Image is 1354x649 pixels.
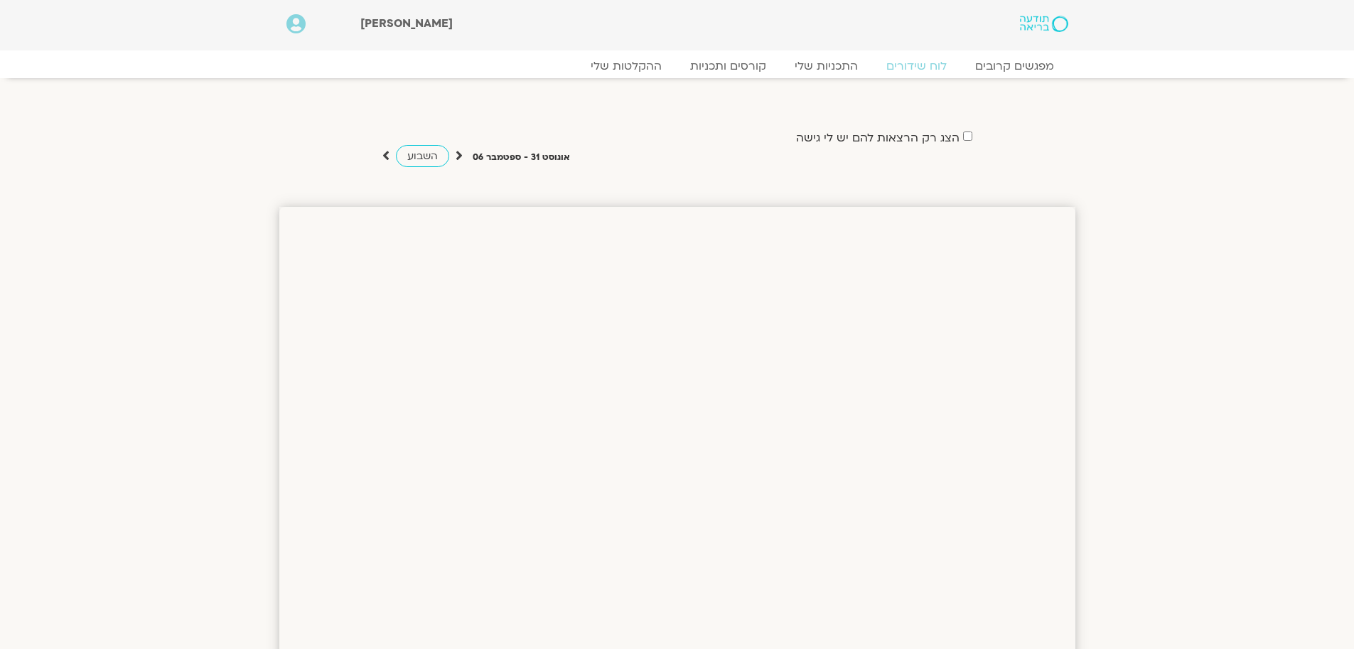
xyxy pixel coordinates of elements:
p: אוגוסט 31 - ספטמבר 06 [473,150,570,165]
a: לוח שידורים [872,59,961,73]
a: התכניות שלי [780,59,872,73]
nav: Menu [286,59,1068,73]
a: קורסים ותכניות [676,59,780,73]
span: השבוע [407,149,438,163]
a: ההקלטות שלי [576,59,676,73]
label: הצג רק הרצאות להם יש לי גישה [796,132,960,144]
span: [PERSON_NAME] [360,16,453,31]
a: מפגשים קרובים [961,59,1068,73]
a: השבוע [396,145,449,167]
